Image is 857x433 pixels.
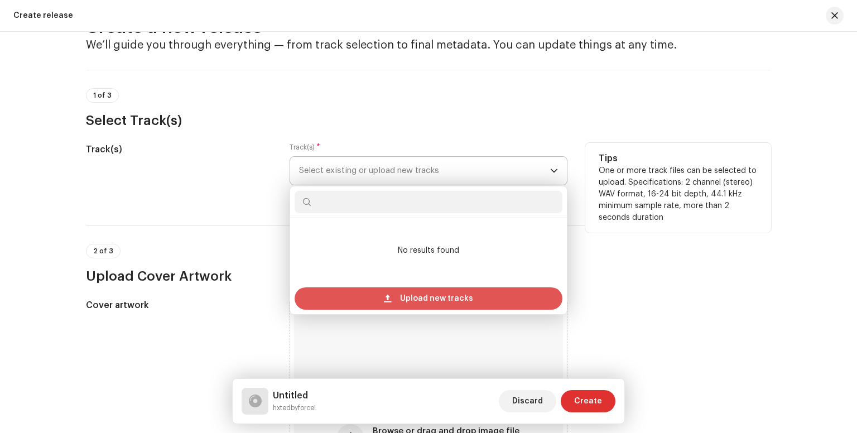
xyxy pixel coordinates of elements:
[599,152,758,165] h5: Tips
[86,39,771,52] h4: We’ll guide you through everything — from track selection to final metadata. You can update thing...
[290,143,320,152] label: Track(s)
[400,287,473,310] span: Upload new tracks
[512,390,543,412] span: Discard
[574,390,602,412] span: Create
[290,218,567,283] ul: Option List
[273,402,316,413] small: Untitled
[86,112,771,129] h3: Select Track(s)
[561,390,615,412] button: Create
[273,389,316,402] h5: Untitled
[550,157,558,185] div: dropdown trigger
[86,267,771,285] h3: Upload Cover Artwork
[86,143,272,156] h5: Track(s)
[499,390,556,412] button: Discard
[86,299,272,312] h5: Cover artwork
[599,165,758,224] p: One or more track files can be selected to upload. Specifications: 2 channel (stereo) WAV format,...
[299,157,550,185] span: Select existing or upload new tracks
[295,223,562,278] li: No results found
